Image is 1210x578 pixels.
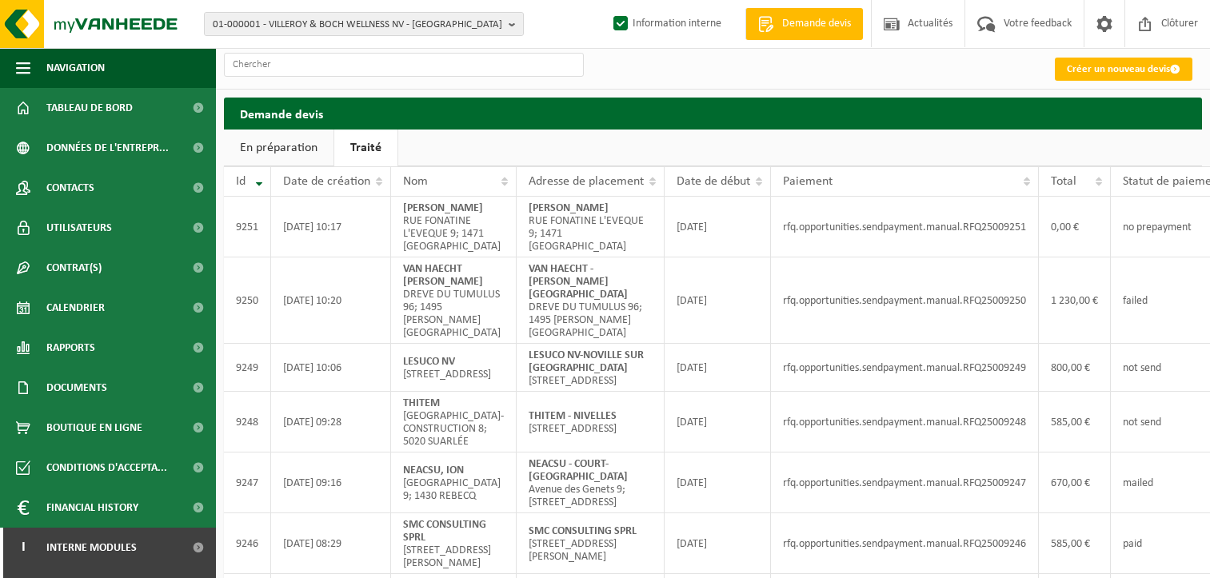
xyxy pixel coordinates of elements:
td: 9251 [224,197,271,257]
span: Boutique en ligne [46,408,142,448]
td: 585,00 € [1039,513,1111,574]
td: RUE FONATINE L'EVEQUE 9; 1471 [GEOGRAPHIC_DATA] [391,197,517,257]
td: [GEOGRAPHIC_DATA] 9; 1430 REBECQ [391,452,517,513]
span: Adresse de placement [529,175,644,188]
td: [STREET_ADDRESS][PERSON_NAME] [391,513,517,574]
span: paid [1123,538,1142,550]
span: not send [1123,362,1161,374]
td: [DATE] [665,513,771,574]
td: [DATE] [665,197,771,257]
a: Demande devis [745,8,863,40]
span: Données de l'entrepr... [46,128,169,168]
span: I [16,528,30,568]
span: Date de début [677,175,750,188]
td: [DATE] 10:06 [271,344,391,392]
a: En préparation [224,130,333,166]
strong: SMC CONSULTING SPRL [529,525,637,537]
td: 800,00 € [1039,344,1111,392]
label: Information interne [610,12,721,36]
td: 9247 [224,452,271,513]
td: [DATE] 10:20 [271,257,391,344]
strong: NEACSU, ION [403,464,464,476]
span: Navigation [46,48,105,88]
strong: THITEM [403,397,440,409]
span: Tableau de bord [46,88,133,128]
td: [DATE] 08:29 [271,513,391,574]
strong: NEACSU - COURT-[GEOGRAPHIC_DATA] [529,458,628,483]
span: Conditions d'accepta... [46,448,167,488]
td: RUE FONATINE L'EVEQUE 9; 1471 [GEOGRAPHIC_DATA] [517,197,665,257]
span: no prepayment [1123,221,1192,233]
strong: VAN HAECHT [PERSON_NAME] [403,263,483,288]
strong: SMC CONSULTING SPRL [403,519,486,544]
strong: THITEM - NIVELLES [529,410,617,422]
td: 9246 [224,513,271,574]
td: [DATE] 09:16 [271,452,391,513]
td: [STREET_ADDRESS] [517,344,665,392]
td: rfq.opportunities.sendpayment.manual.RFQ25009246 [771,513,1039,574]
td: DREVE DU TUMULUS 96; 1495 [PERSON_NAME][GEOGRAPHIC_DATA] [391,257,517,344]
span: Contrat(s) [46,248,102,288]
td: [DATE] [665,452,771,513]
td: [DATE] [665,344,771,392]
strong: [PERSON_NAME] [403,202,483,214]
h2: Demande devis [224,98,1202,129]
span: Utilisateurs [46,208,112,248]
td: [DATE] [665,392,771,452]
span: Contacts [46,168,94,208]
td: [DATE] 10:17 [271,197,391,257]
td: 0,00 € [1039,197,1111,257]
span: Interne modules [46,528,137,568]
input: Chercher [224,53,584,77]
td: rfq.opportunities.sendpayment.manual.RFQ25009247 [771,452,1039,513]
td: [STREET_ADDRESS] [517,392,665,452]
span: Financial History [46,488,138,528]
strong: [PERSON_NAME] [529,202,609,214]
td: rfq.opportunities.sendpayment.manual.RFQ25009249 [771,344,1039,392]
td: [DATE] [665,257,771,344]
td: 9249 [224,344,271,392]
span: Documents [46,368,107,408]
span: Total [1051,175,1076,188]
button: 01-000001 - VILLEROY & BOCH WELLNESS NV - [GEOGRAPHIC_DATA] [204,12,524,36]
span: Rapports [46,328,95,368]
span: Demande devis [778,16,855,32]
span: failed [1123,295,1148,307]
span: mailed [1123,477,1153,489]
td: rfq.opportunities.sendpayment.manual.RFQ25009251 [771,197,1039,257]
span: Id [236,175,246,188]
td: [STREET_ADDRESS][PERSON_NAME] [517,513,665,574]
td: rfq.opportunities.sendpayment.manual.RFQ25009250 [771,257,1039,344]
td: 9250 [224,257,271,344]
span: not send [1123,417,1161,429]
td: 670,00 € [1039,452,1111,513]
a: Créer un nouveau devis [1055,58,1192,81]
strong: LESUCO NV-NOVILLE SUR [GEOGRAPHIC_DATA] [529,349,644,374]
strong: VAN HAECHT - [PERSON_NAME][GEOGRAPHIC_DATA] [529,263,628,301]
td: 9248 [224,392,271,452]
strong: LESUCO NV [403,356,455,368]
span: 01-000001 - VILLEROY & BOCH WELLNESS NV - [GEOGRAPHIC_DATA] [213,13,502,37]
td: rfq.opportunities.sendpayment.manual.RFQ25009248 [771,392,1039,452]
span: Calendrier [46,288,105,328]
span: Date de création [283,175,370,188]
td: Avenue des Genets 9; [STREET_ADDRESS] [517,452,665,513]
td: 1 230,00 € [1039,257,1111,344]
td: [GEOGRAPHIC_DATA]-CONSTRUCTION 8; 5020 SUARLÉE [391,392,517,452]
td: DREVE DU TUMULUS 96; 1495 [PERSON_NAME][GEOGRAPHIC_DATA] [517,257,665,344]
td: [DATE] 09:28 [271,392,391,452]
a: Traité [334,130,397,166]
td: [STREET_ADDRESS] [391,344,517,392]
span: Nom [403,175,428,188]
td: 585,00 € [1039,392,1111,452]
span: Paiement [783,175,833,188]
